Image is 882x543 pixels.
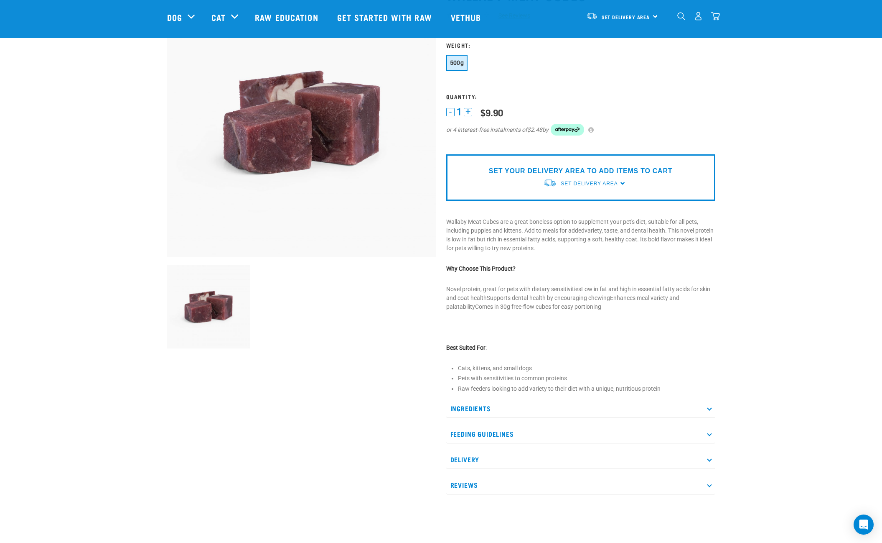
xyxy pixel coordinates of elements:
p: Delivery [446,450,715,469]
div: Open Intercom Messenger [854,515,874,535]
li: Raw feeders looking to add variety to their diet with a unique, nutritious protein [458,384,715,393]
img: home-icon-1@2x.png [677,12,685,20]
a: Raw Education [247,0,328,34]
strong: Why Choose This Product? [446,265,516,272]
a: Vethub [442,0,492,34]
button: + [464,108,472,116]
p: : [446,343,715,352]
button: 500g [446,55,468,71]
a: Dog [167,11,182,23]
div: or 4 interest-free instalments of by [446,124,715,136]
img: Wallaby Meat Cubes [167,265,250,348]
span: $2.48 [527,126,542,134]
strong: Best Suited For [446,344,485,351]
img: user.png [694,12,703,20]
span: 1 [457,108,462,116]
span: Set Delivery Area [561,181,618,187]
li: Pets with sensitivities to common proteins [458,374,715,383]
button: - [446,108,455,116]
p: Novel protein, great for pets with dietary sensitivitiesLow in fat and high in essential fatty ac... [446,285,715,311]
p: SET YOUR DELIVERY AREA TO ADD ITEMS TO CART [489,166,672,176]
p: Feeding Guidelines [446,425,715,443]
img: van-moving.png [543,179,557,187]
li: Cats, kittens, and small dogs [458,364,715,373]
img: van-moving.png [586,12,597,20]
p: Ingredients [446,399,715,418]
div: $9.90 [480,107,503,118]
p: Reviews [446,476,715,494]
img: Afterpay [551,124,584,136]
a: Get started with Raw [329,0,442,34]
h3: Weight: [446,42,715,48]
span: Set Delivery Area [602,15,650,18]
span: 500g [450,59,464,66]
a: Cat [211,11,226,23]
p: Wallaby Meat Cubes are a great boneless option to supplement your pet's diet, suitable for all pe... [446,218,715,253]
h3: Quantity: [446,93,715,100]
img: home-icon@2x.png [711,12,720,20]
